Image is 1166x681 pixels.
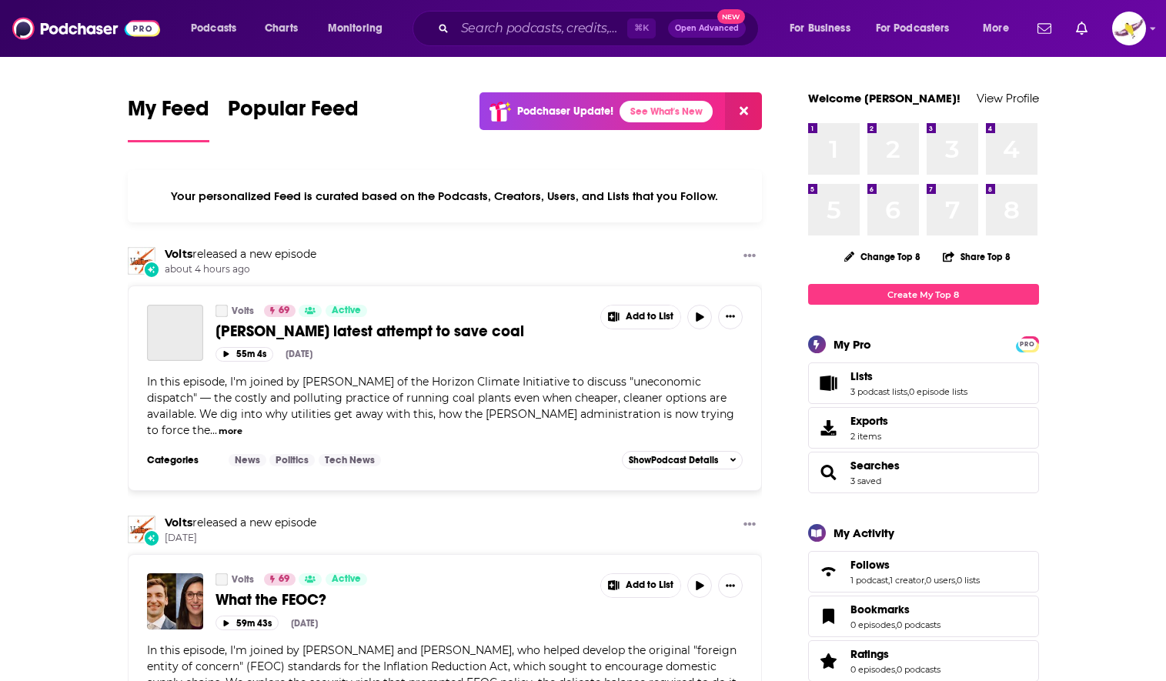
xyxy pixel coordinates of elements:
span: , [895,664,897,675]
span: Logged in as Goldfinch [1112,12,1146,45]
span: In this episode, I'm joined by [PERSON_NAME] of the Horizon Climate Initiative to discuss "unecon... [147,375,734,437]
span: [PERSON_NAME] latest attempt to save coal [215,322,524,341]
a: 0 episode lists [909,386,967,397]
img: Volts [128,516,155,543]
span: PRO [1018,339,1037,350]
input: Search podcasts, credits, & more... [455,16,627,41]
span: What the FEOC? [215,590,326,609]
span: [DATE] [165,532,316,545]
a: Follows [814,561,844,583]
a: 0 podcasts [897,619,940,630]
span: Podcasts [191,18,236,39]
a: Show notifications dropdown [1070,15,1094,42]
span: Active [332,303,361,319]
span: Active [332,572,361,587]
img: What the FEOC? [147,573,203,629]
a: 0 users [926,575,955,586]
button: more [219,425,242,438]
a: [PERSON_NAME] latest attempt to save coal [215,322,590,341]
a: 0 lists [957,575,980,586]
span: ... [210,423,217,437]
span: 69 [279,572,289,587]
a: Ratings [814,650,844,672]
span: ⌘ K [627,18,656,38]
span: 2 items [850,431,888,442]
span: Follows [808,551,1039,593]
a: My Feed [128,95,209,142]
a: Volts [215,573,228,586]
span: My Feed [128,95,209,131]
button: Show More Button [601,574,681,597]
span: Monitoring [328,18,383,39]
div: My Activity [834,526,894,540]
a: Bookmarks [850,603,940,616]
a: 69 [264,573,296,586]
a: View Profile [977,91,1039,105]
div: Search podcasts, credits, & more... [427,11,773,46]
button: Share Top 8 [942,242,1011,272]
span: Add to List [626,579,673,591]
img: Volts [128,247,155,275]
button: 59m 43s [215,616,279,630]
a: Bookmarks [814,606,844,627]
a: Welcome [PERSON_NAME]! [808,91,961,105]
span: For Business [790,18,850,39]
a: Volts [165,516,192,529]
a: Politics [269,454,315,466]
a: Searches [814,462,844,483]
h3: released a new episode [165,247,316,262]
div: [DATE] [286,349,312,359]
button: open menu [317,16,403,41]
button: open menu [972,16,1028,41]
a: Volts [232,573,254,586]
span: Show Podcast Details [629,455,718,466]
button: Show More Button [601,305,681,329]
a: 0 podcasts [897,664,940,675]
span: Exports [814,417,844,439]
button: Show profile menu [1112,12,1146,45]
span: Lists [850,369,873,383]
a: Ratings [850,647,940,661]
img: Podchaser - Follow, Share and Rate Podcasts [12,14,160,43]
a: Active [326,573,367,586]
span: Popular Feed [228,95,359,131]
a: 3 podcast lists [850,386,907,397]
a: Show notifications dropdown [1031,15,1057,42]
a: Create My Top 8 [808,284,1039,305]
span: 69 [279,303,289,319]
a: Lists [814,372,844,394]
div: My Pro [834,337,871,352]
h3: released a new episode [165,516,316,530]
button: Open AdvancedNew [668,19,746,38]
a: Active [326,305,367,317]
a: 1 creator [890,575,924,586]
button: Show More Button [737,516,762,535]
div: Your personalized Feed is curated based on the Podcasts, Creators, Users, and Lists that you Follow. [128,170,763,222]
a: Lists [850,369,967,383]
div: New Episode [143,529,160,546]
span: Open Advanced [675,25,739,32]
span: Follows [850,558,890,572]
button: ShowPodcast Details [622,451,743,469]
div: [DATE] [291,618,318,629]
span: New [717,9,745,24]
button: Show More Button [737,247,762,266]
a: Charts [255,16,307,41]
a: PRO [1018,338,1037,349]
img: User Profile [1112,12,1146,45]
span: Bookmarks [850,603,910,616]
button: open menu [866,16,972,41]
a: 3 saved [850,476,881,486]
a: Volts [165,247,192,261]
span: Bookmarks [808,596,1039,637]
a: Popular Feed [228,95,359,142]
span: Ratings [850,647,889,661]
span: For Podcasters [876,18,950,39]
button: Change Top 8 [835,247,930,266]
span: Add to List [626,311,673,322]
span: about 4 hours ago [165,263,316,276]
a: Follows [850,558,980,572]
